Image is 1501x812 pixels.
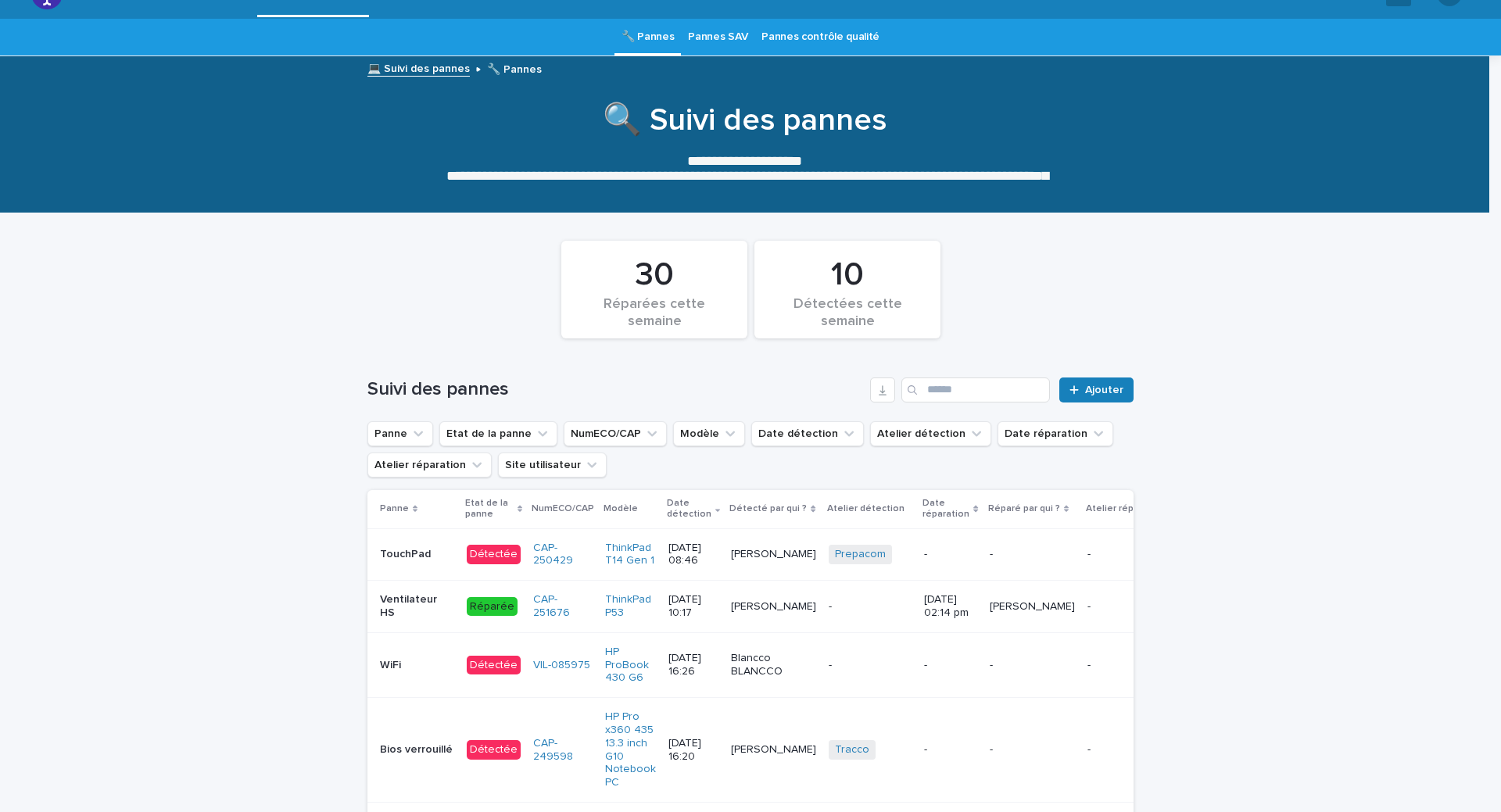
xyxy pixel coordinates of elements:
p: - [829,600,912,613]
a: Add New [1059,377,1134,402]
div: Détectée [467,545,521,564]
a: Pannes contrôle qualité [761,19,879,55]
p: Atelier détection [827,500,905,517]
a: 🔧 Pannes [622,19,675,55]
a: 💻 Suivi des pannes [367,59,470,77]
p: [PERSON_NAME] [731,743,816,757]
tr: TouchPadDétectéeCAP-250429 ThinkPad T14 Gen 1 [DATE] 08:46[PERSON_NAME]Prepacom ----Rafraîchir [367,528,1345,581]
p: NumECO/CAP [532,500,594,517]
a: Prepacom [835,548,886,561]
p: - [924,548,976,561]
p: Modèle [604,500,638,517]
div: Détectée [467,740,521,760]
button: Atelier réparation [367,453,492,478]
tr: WiFiDétectéeVIL-085975 HP ProBook 430 G6 [DATE] 16:26Blancco BLANCCO-----Rafraîchir [367,632,1345,697]
p: TouchPad [380,548,454,561]
button: Etat de la panne [439,421,557,446]
button: Atelier détection [870,421,991,446]
a: HP Pro x360 435 13.3 inch G10 Notebook PC [605,710,656,789]
a: ThinkPad P53 [605,593,656,620]
p: - [924,659,976,672]
button: Panne [367,421,433,446]
tr: Ventilateur HSRéparéeCAP-251676 ThinkPad P53 [DATE] 10:17[PERSON_NAME]-[DATE] 02:14 pm[PERSON_NAM... [367,581,1345,633]
div: Réparée [467,597,518,617]
button: Date détection [751,421,864,446]
button: NumECO/CAP [564,421,667,446]
p: [DATE] 16:26 [668,652,718,678]
a: Pannes SAV [688,19,747,55]
div: 30 [588,256,721,295]
button: Modèle [673,421,745,446]
span: Add New [1085,385,1123,395]
p: Blancco BLANCCO [731,652,816,678]
a: CAP-250429 [533,542,593,568]
div: 10 [781,256,914,295]
p: Atelier réparation [1086,500,1166,517]
input: Search [901,377,1050,402]
div: Détectées cette semaine [781,296,914,329]
p: Ventilateur HS [380,593,454,620]
a: ThinkPad T14 Gen 1 [605,542,656,568]
p: [PERSON_NAME] [990,600,1075,613]
h1: Suivi des pannes [367,378,864,401]
p: - [990,548,1075,561]
p: Date réparation [922,495,969,524]
p: - [1087,600,1170,613]
a: HP ProBook 430 G6 [605,646,656,685]
p: - [1087,659,1170,672]
p: 🔧 Pannes [487,59,542,77]
a: VIL-085975 [533,659,590,672]
p: [PERSON_NAME] [731,600,816,613]
p: Panne [380,500,409,517]
p: Bios verrouillé [380,743,454,757]
div: Détectée [467,656,521,675]
a: Tracco [835,743,869,757]
p: [DATE] 08:46 [668,542,718,568]
p: - [990,659,1075,672]
tr: Bios verrouilléDétectéeCAP-249598 HP Pro x360 435 13.3 inch G10 Notebook PC [DATE] 16:20[PERSON_N... [367,698,1345,803]
button: Date réparation [998,421,1113,446]
p: [PERSON_NAME] [731,548,816,561]
p: WiFi [380,659,454,672]
p: [DATE] 16:20 [668,737,718,764]
a: CAP-251676 [533,593,593,620]
p: - [924,743,976,757]
p: - [1087,743,1170,757]
p: - [1087,548,1170,561]
a: CAP-249598 [533,737,593,764]
p: Etat de la panne [465,495,514,524]
p: Réparé par qui ? [988,500,1060,517]
p: [DATE] 10:17 [668,593,718,620]
p: - [990,743,1075,757]
p: [DATE] 02:14 pm [924,593,976,620]
p: Date détection [667,495,711,524]
p: - [829,659,912,672]
h1: 🔍 Suivi des pannes [362,102,1128,139]
button: Site utilisateur [498,453,607,478]
p: Détecté par qui ? [729,500,807,517]
div: Réparées cette semaine [588,296,721,329]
